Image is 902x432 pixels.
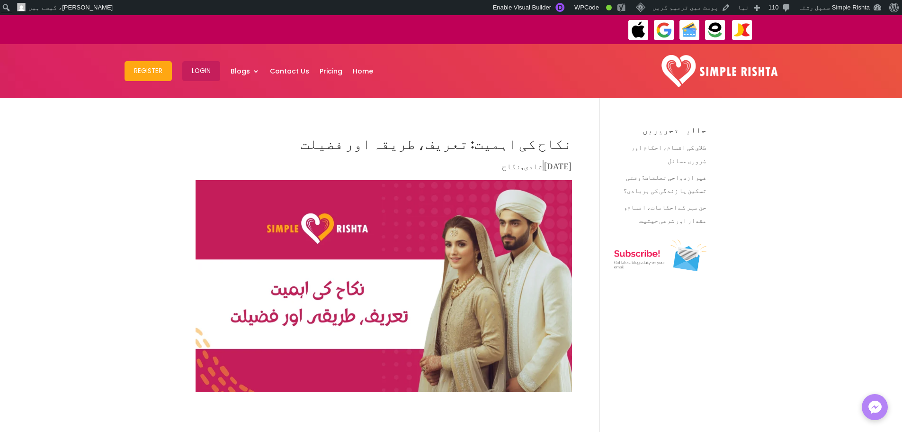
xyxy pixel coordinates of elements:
[196,159,572,177] p: | ,
[631,137,706,167] a: طلاق کی اقسام، احکام اور ضروری مسائل
[653,19,675,41] img: GooglePay-icon
[231,46,259,96] a: Blogs
[628,19,649,41] img: ApplePay-icon
[478,24,887,35] div: ایپ میں پیمنٹ صرف گوگل پے اور ایپل پے کے ذریعے ممکن ہے۔ ، یا کریڈٹ کارڈ کے ذریعے ویب سائٹ پر ہوگی۔
[866,398,884,417] img: Messenger
[679,19,700,41] img: Credit Cards
[502,154,521,174] a: نکاح
[524,154,543,174] a: شادی
[544,154,572,174] span: [DATE]
[196,180,572,392] img: نکاح کی اہمیت: تعریف، طریقہ اور فضیلت
[353,46,373,96] a: Home
[614,126,706,139] h4: حالیہ تحریریں
[125,61,172,81] button: Register
[606,5,612,10] div: Good
[125,46,172,96] a: Register
[196,126,572,159] h1: نکاح کی اہمیت: تعریف، طریقہ اور فضیلت
[270,46,309,96] a: Contact Us
[623,167,706,197] a: غیر ازدواجی تعلقات: وقتی تسکین یا زندگی کی بربادی؟
[62,4,113,11] span: [PERSON_NAME]
[182,61,220,81] button: Login
[732,19,753,41] img: JazzCash-icon
[182,46,220,96] a: Login
[705,19,726,41] img: EasyPaisa-icon
[625,197,706,227] a: حق مہر کے احکامات، اقسام, مقدار اور شرعی حیثیت
[320,46,342,96] a: Pricing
